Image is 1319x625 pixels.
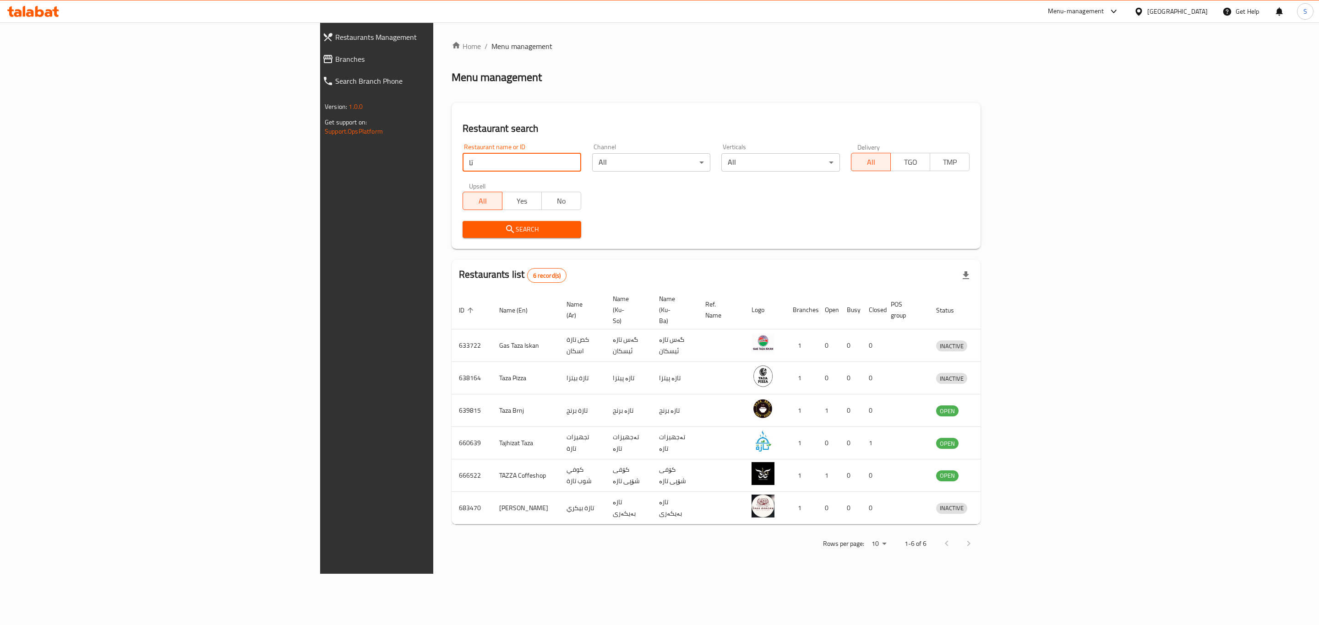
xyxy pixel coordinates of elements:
[955,264,977,286] div: Export file
[559,427,605,459] td: تجهيزات تازة
[785,362,818,394] td: 1
[861,492,883,524] td: 0
[463,192,502,210] button: All
[839,394,861,427] td: 0
[463,122,970,135] h2: Restaurant search
[936,470,959,481] span: OPEN
[823,538,864,550] p: Rows per page:
[652,394,698,427] td: تازە برنج
[605,459,652,492] td: کۆفی شۆپی تازە
[1147,6,1208,16] div: [GEOGRAPHIC_DATA]
[930,153,970,171] button: TMP
[839,329,861,362] td: 0
[1048,6,1104,17] div: Menu-management
[652,459,698,492] td: کۆفی شۆپی تازە
[936,373,967,384] span: INACTIVE
[315,48,540,70] a: Branches
[785,329,818,362] td: 1
[469,183,486,189] label: Upsell
[752,462,774,485] img: TAZZA Coffeshop
[752,495,774,517] img: taza bakery
[936,406,959,416] span: OPEN
[934,156,966,169] span: TMP
[541,192,581,210] button: No
[855,156,887,169] span: All
[592,153,711,172] div: All
[349,101,363,113] span: 1.0.0
[818,291,839,329] th: Open
[818,362,839,394] td: 0
[936,470,959,481] div: OPEN
[652,427,698,459] td: تەجهیزات تازە
[891,299,918,321] span: POS group
[559,394,605,427] td: تازة برنج
[559,362,605,394] td: تازة بيتزا
[459,268,567,283] h2: Restaurants list
[890,153,930,171] button: TGO
[905,538,927,550] p: 1-6 of 6
[335,54,533,65] span: Branches
[559,329,605,362] td: كص تازة اسكان
[613,293,641,326] span: Name (Ku-So)
[559,459,605,492] td: كوفي شوب تازة
[839,459,861,492] td: 0
[1303,6,1307,16] span: S
[605,362,652,394] td: تازە پیتزا
[851,153,891,171] button: All
[978,291,1010,329] th: Action
[605,427,652,459] td: تەجهیزات تازە
[528,271,567,280] span: 6 record(s)
[818,394,839,427] td: 1
[315,70,540,92] a: Search Branch Phone
[325,101,347,113] span: Version:
[839,362,861,394] td: 0
[861,459,883,492] td: 0
[567,299,594,321] span: Name (Ar)
[868,537,890,551] div: Rows per page:
[559,492,605,524] td: تازة بيكري
[818,492,839,524] td: 0
[861,291,883,329] th: Closed
[506,194,538,208] span: Yes
[502,192,542,210] button: Yes
[785,492,818,524] td: 1
[335,75,533,86] span: Search Branch Phone
[857,144,880,150] label: Delivery
[605,394,652,427] td: تازە برنج
[499,305,540,316] span: Name (En)
[705,299,733,321] span: Ref. Name
[335,32,533,43] span: Restaurants Management
[452,41,981,52] nav: breadcrumb
[894,156,927,169] span: TGO
[785,459,818,492] td: 1
[861,329,883,362] td: 0
[839,291,861,329] th: Busy
[818,427,839,459] td: 0
[605,492,652,524] td: تازە بەیکەری
[861,427,883,459] td: 1
[325,125,383,137] a: Support.OpsPlatform
[652,492,698,524] td: تازە بەیکەری
[315,26,540,48] a: Restaurants Management
[605,329,652,362] td: گەس تازە ئیسکان
[744,291,785,329] th: Logo
[936,438,959,449] div: OPEN
[936,438,959,449] span: OPEN
[470,224,574,235] span: Search
[861,394,883,427] td: 0
[936,341,967,351] span: INACTIVE
[452,291,1010,524] table: enhanced table
[785,394,818,427] td: 1
[785,427,818,459] td: 1
[721,153,840,172] div: All
[818,459,839,492] td: 1
[936,503,967,513] span: INACTIVE
[839,492,861,524] td: 0
[752,397,774,420] img: Taza Brnj
[459,305,476,316] span: ID
[752,430,774,453] img: Tajhizat Taza
[752,365,774,388] img: Taza Pizza
[861,362,883,394] td: 0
